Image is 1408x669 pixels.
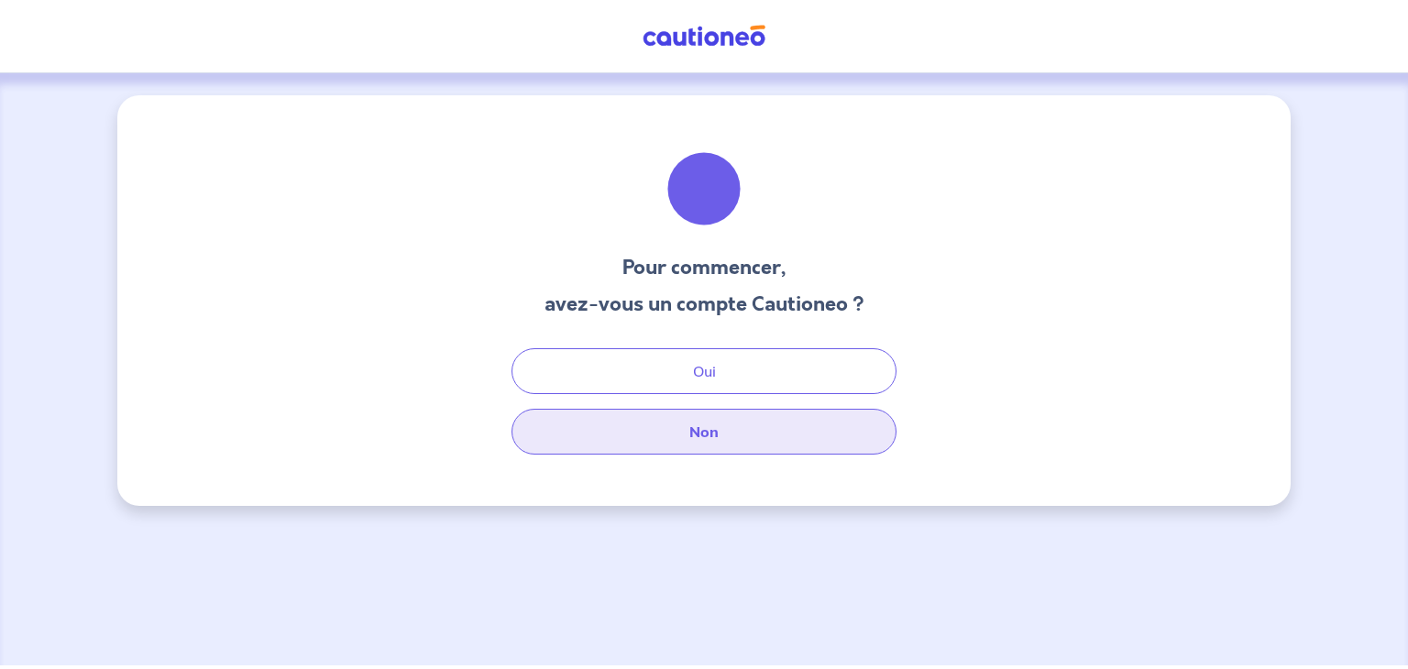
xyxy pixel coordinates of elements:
[544,253,864,282] h3: Pour commencer,
[635,25,773,48] img: Cautioneo
[544,290,864,319] h3: avez-vous un compte Cautioneo ?
[654,139,753,238] img: illu_welcome.svg
[511,409,896,455] button: Non
[511,348,896,394] button: Oui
